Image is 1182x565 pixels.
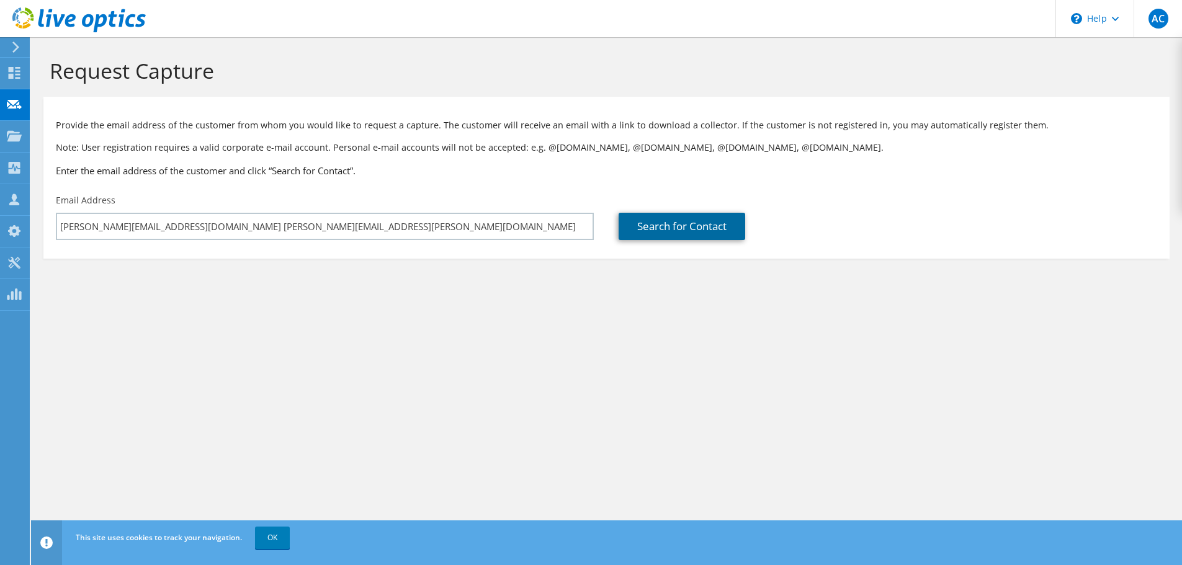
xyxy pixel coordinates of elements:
[56,194,115,207] label: Email Address
[619,213,745,240] a: Search for Contact
[255,527,290,549] a: OK
[56,164,1157,177] h3: Enter the email address of the customer and click “Search for Contact”.
[50,58,1157,84] h1: Request Capture
[56,118,1157,132] p: Provide the email address of the customer from whom you would like to request a capture. The cust...
[1071,13,1082,24] svg: \n
[1148,9,1168,29] span: AC
[56,141,1157,154] p: Note: User registration requires a valid corporate e-mail account. Personal e-mail accounts will ...
[76,532,242,543] span: This site uses cookies to track your navigation.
